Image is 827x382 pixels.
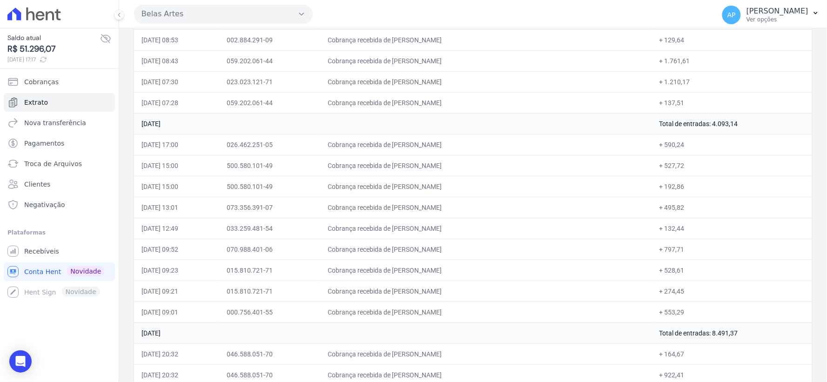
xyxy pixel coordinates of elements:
[652,322,812,343] td: Total de entradas: 8.491,37
[67,266,105,276] span: Novidade
[134,155,219,176] td: [DATE] 15:00
[652,155,812,176] td: + 527,72
[219,176,320,197] td: 500.580.101-49
[320,29,652,50] td: Cobrança recebida de [PERSON_NAME]
[320,50,652,71] td: Cobrança recebida de [PERSON_NAME]
[7,55,100,64] span: [DATE] 17:17
[134,71,219,92] td: [DATE] 07:30
[24,200,65,209] span: Negativação
[652,134,812,155] td: + 590,24
[320,218,652,239] td: Cobrança recebida de [PERSON_NAME]
[715,2,827,28] button: AP [PERSON_NAME] Ver opções
[652,113,812,134] td: Total de entradas: 4.093,14
[219,218,320,239] td: 033.259.481-54
[4,242,115,261] a: Recebíveis
[652,176,812,197] td: + 192,86
[134,50,219,71] td: [DATE] 08:43
[9,350,32,373] div: Open Intercom Messenger
[652,92,812,113] td: + 137,51
[219,343,320,364] td: 046.588.051-70
[652,281,812,302] td: + 274,45
[219,92,320,113] td: 059.202.061-44
[134,134,219,155] td: [DATE] 17:00
[219,50,320,71] td: 059.202.061-44
[134,113,652,134] td: [DATE]
[320,176,652,197] td: Cobrança recebida de [PERSON_NAME]
[4,262,115,281] a: Conta Hent Novidade
[727,12,736,18] span: AP
[7,33,100,43] span: Saldo atual
[320,92,652,113] td: Cobrança recebida de [PERSON_NAME]
[134,343,219,364] td: [DATE] 20:32
[134,197,219,218] td: [DATE] 13:01
[320,155,652,176] td: Cobrança recebida de [PERSON_NAME]
[320,260,652,281] td: Cobrança recebida de [PERSON_NAME]
[219,29,320,50] td: 002.884.291-09
[24,118,86,127] span: Nova transferência
[4,134,115,153] a: Pagamentos
[219,239,320,260] td: 070.988.401-06
[219,71,320,92] td: 023.023.121-71
[746,16,808,23] p: Ver opções
[219,260,320,281] td: 015.810.721-71
[24,77,59,87] span: Cobranças
[652,29,812,50] td: + 129,64
[24,180,50,189] span: Clientes
[652,260,812,281] td: + 528,61
[134,5,313,23] button: Belas Artes
[320,281,652,302] td: Cobrança recebida de [PERSON_NAME]
[652,71,812,92] td: + 1.210,17
[652,50,812,71] td: + 1.761,61
[4,175,115,194] a: Clientes
[4,154,115,173] a: Troca de Arquivos
[24,247,59,256] span: Recebíveis
[134,302,219,322] td: [DATE] 09:01
[320,134,652,155] td: Cobrança recebida de [PERSON_NAME]
[746,7,808,16] p: [PERSON_NAME]
[24,139,64,148] span: Pagamentos
[320,197,652,218] td: Cobrança recebida de [PERSON_NAME]
[4,114,115,132] a: Nova transferência
[7,227,111,238] div: Plataformas
[4,93,115,112] a: Extrato
[652,197,812,218] td: + 495,82
[219,302,320,322] td: 000.756.401-55
[219,155,320,176] td: 500.580.101-49
[219,281,320,302] td: 015.810.721-71
[24,267,61,276] span: Conta Hent
[134,29,219,50] td: [DATE] 08:53
[320,71,652,92] td: Cobrança recebida de [PERSON_NAME]
[219,197,320,218] td: 073.356.391-07
[652,239,812,260] td: + 797,71
[7,73,111,302] nav: Sidebar
[24,98,48,107] span: Extrato
[4,73,115,91] a: Cobranças
[24,159,82,168] span: Troca de Arquivos
[320,343,652,364] td: Cobrança recebida de [PERSON_NAME]
[7,43,100,55] span: R$ 51.296,07
[652,218,812,239] td: + 132,44
[320,302,652,322] td: Cobrança recebida de [PERSON_NAME]
[134,92,219,113] td: [DATE] 07:28
[4,195,115,214] a: Negativação
[134,322,652,343] td: [DATE]
[320,239,652,260] td: Cobrança recebida de [PERSON_NAME]
[134,176,219,197] td: [DATE] 15:00
[219,134,320,155] td: 026.462.251-05
[134,218,219,239] td: [DATE] 12:49
[134,260,219,281] td: [DATE] 09:23
[134,281,219,302] td: [DATE] 09:21
[652,302,812,322] td: + 553,29
[652,343,812,364] td: + 164,67
[134,239,219,260] td: [DATE] 09:52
